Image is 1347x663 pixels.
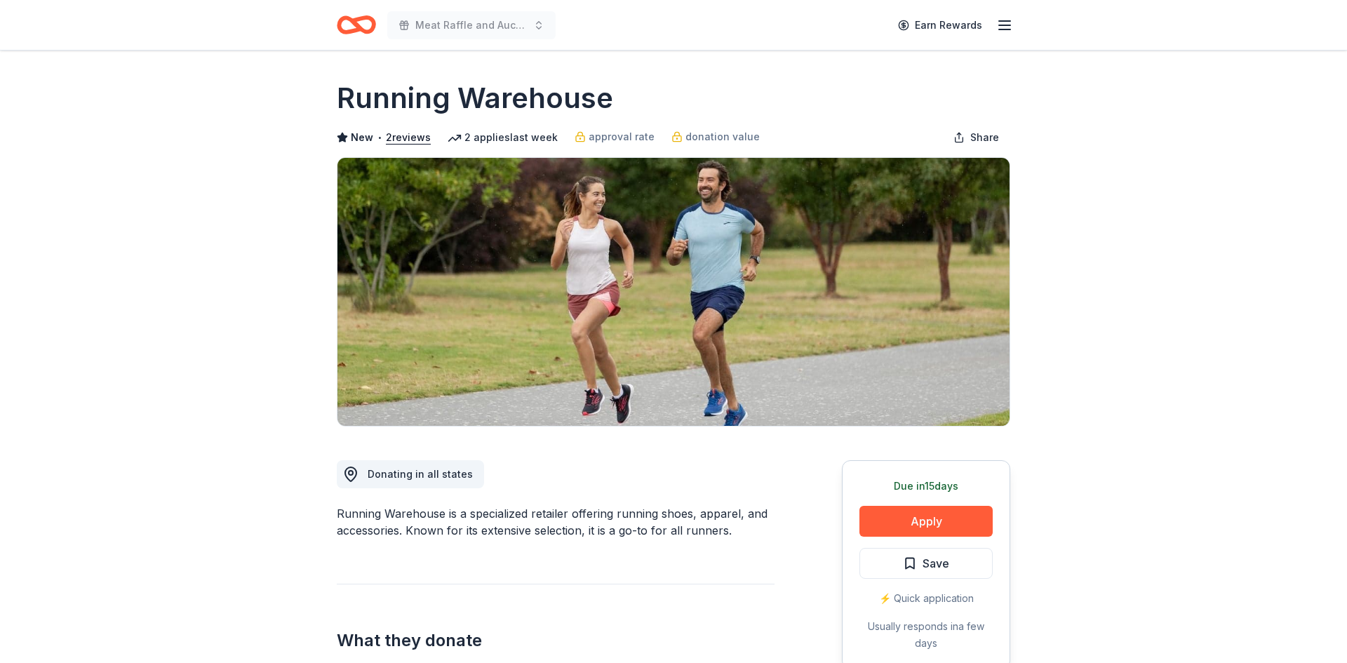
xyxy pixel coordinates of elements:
[337,629,775,652] h2: What they donate
[859,506,993,537] button: Apply
[351,129,373,146] span: New
[337,505,775,539] div: Running Warehouse is a specialized retailer offering running shoes, apparel, and accessories. Kno...
[923,554,949,572] span: Save
[377,132,382,143] span: •
[859,478,993,495] div: Due in 15 days
[387,11,556,39] button: Meat Raffle and Auction
[859,618,993,652] div: Usually responds in a few days
[685,128,760,145] span: donation value
[337,79,613,118] h1: Running Warehouse
[386,129,431,146] button: 2reviews
[575,128,655,145] a: approval rate
[942,123,1010,152] button: Share
[415,17,528,34] span: Meat Raffle and Auction
[890,13,991,38] a: Earn Rewards
[589,128,655,145] span: approval rate
[859,548,993,579] button: Save
[337,8,376,41] a: Home
[671,128,760,145] a: donation value
[970,129,999,146] span: Share
[859,590,993,607] div: ⚡️ Quick application
[337,158,1010,426] img: Image for Running Warehouse
[368,468,473,480] span: Donating in all states
[448,129,558,146] div: 2 applies last week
